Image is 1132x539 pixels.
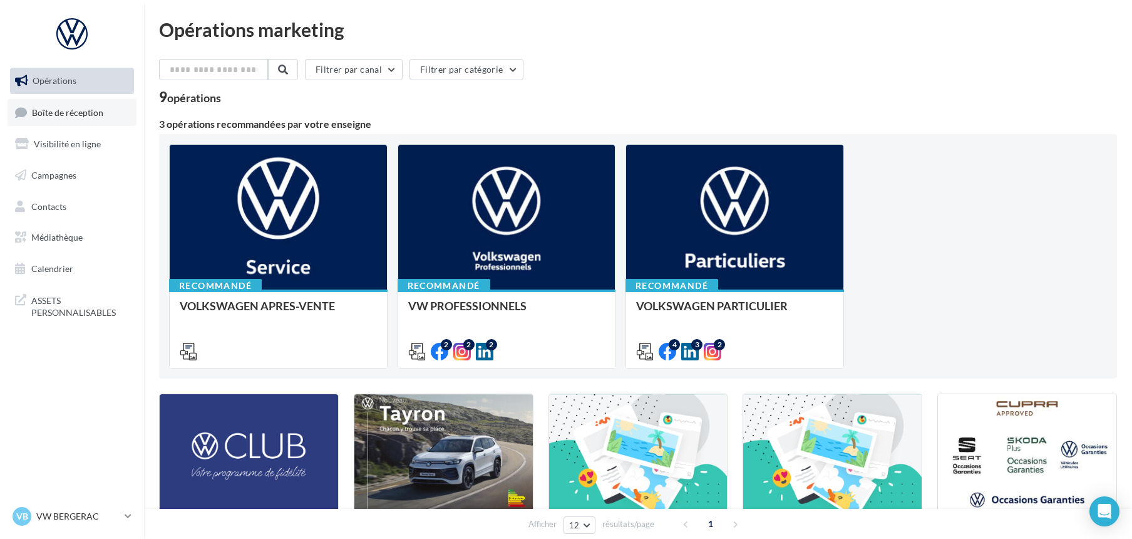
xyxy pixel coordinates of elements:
a: Médiathèque [8,224,136,251]
div: Recommandé [625,279,718,293]
a: VB VW BERGERAC [10,505,134,528]
div: Recommandé [398,279,490,293]
div: opérations [167,92,221,103]
div: 2 [714,339,725,350]
span: Visibilité en ligne [34,139,101,149]
a: Visibilité en ligne [8,131,136,157]
span: Boîte de réception [32,107,103,117]
a: Contacts [8,194,136,220]
div: 9 [159,90,221,104]
div: 3 opérations recommandées par votre enseigne [159,119,1117,129]
span: Afficher [528,518,557,530]
button: 12 [563,516,595,534]
div: 2 [441,339,452,350]
a: Calendrier [8,256,136,282]
div: 2 [463,339,475,350]
span: Campagnes [31,170,76,181]
span: 1 [701,514,721,534]
span: Calendrier [31,263,73,274]
span: VB [16,510,28,523]
button: Filtrer par canal [305,59,403,80]
div: 3 [691,339,702,350]
a: Boîte de réception [8,99,136,126]
span: ASSETS PERSONNALISABLES [31,292,129,319]
div: Open Intercom Messenger [1089,496,1119,526]
span: VOLKSWAGEN APRES-VENTE [180,299,335,313]
span: Médiathèque [31,232,83,243]
span: VOLKSWAGEN PARTICULIER [636,299,788,313]
span: 12 [569,520,580,530]
a: Campagnes [8,162,136,189]
div: Opérations marketing [159,20,1117,39]
div: 2 [486,339,497,350]
span: VW PROFESSIONNELS [408,299,527,313]
div: Recommandé [169,279,262,293]
p: VW BERGERAC [36,510,120,523]
a: ASSETS PERSONNALISABLES [8,287,136,324]
a: Opérations [8,68,136,94]
span: résultats/page [602,518,654,530]
span: Opérations [33,75,76,86]
span: Contacts [31,201,66,211]
button: Filtrer par catégorie [409,59,523,80]
div: 4 [669,339,680,350]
